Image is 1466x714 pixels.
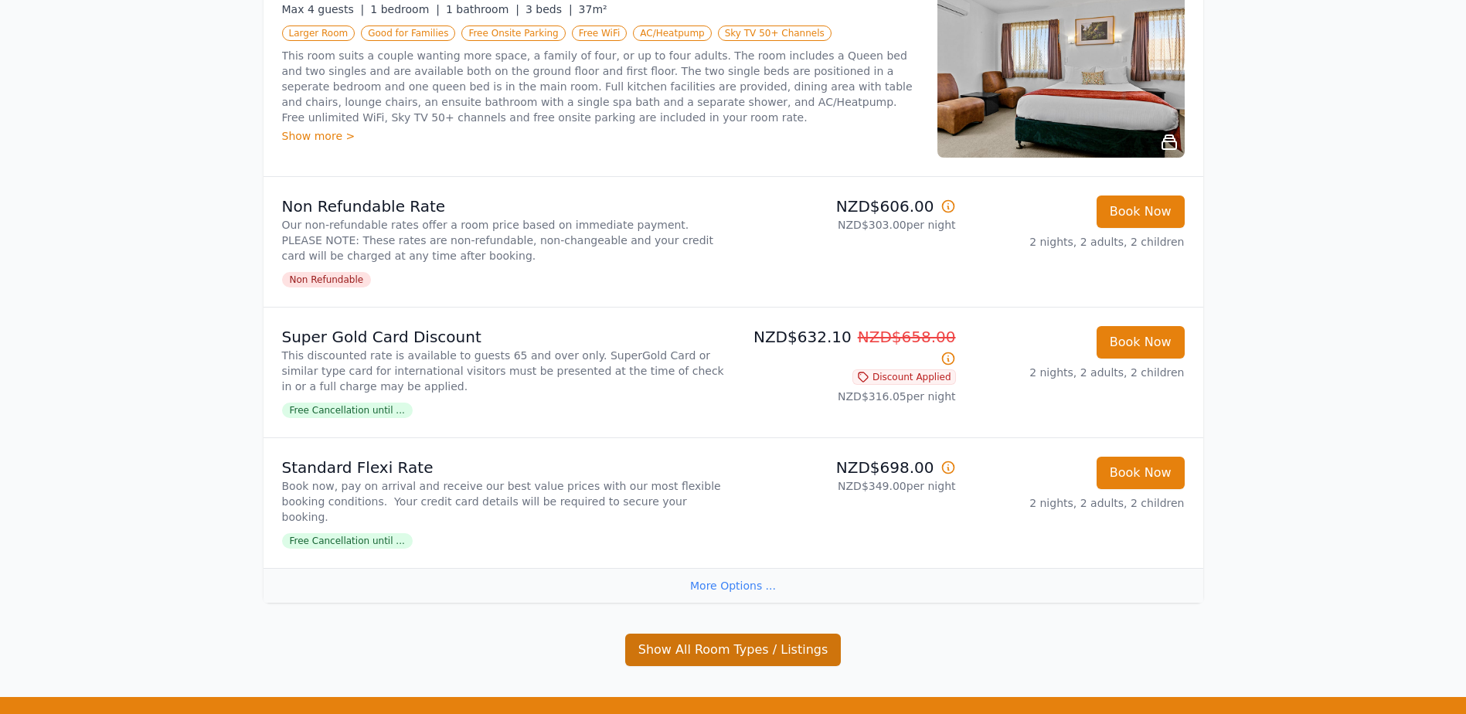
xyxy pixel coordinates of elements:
p: Standard Flexi Rate [282,457,727,478]
p: 2 nights, 2 adults, 2 children [968,234,1185,250]
p: NZD$303.00 per night [740,217,956,233]
p: Non Refundable Rate [282,195,727,217]
p: NZD$698.00 [740,457,956,478]
span: Non Refundable [282,272,372,287]
p: 2 nights, 2 adults, 2 children [968,365,1185,380]
p: This room suits a couple wanting more space, a family of four, or up to four adults. The room inc... [282,48,919,125]
span: Free Cancellation until ... [282,403,413,418]
button: Book Now [1097,457,1185,489]
button: Book Now [1097,195,1185,228]
span: 3 beds | [526,3,573,15]
p: 2 nights, 2 adults, 2 children [968,495,1185,511]
p: NZD$349.00 per night [740,478,956,494]
span: 1 bedroom | [370,3,440,15]
span: Sky TV 50+ Channels [718,25,832,41]
button: Book Now [1097,326,1185,359]
p: Our non-refundable rates offer a room price based on immediate payment. PLEASE NOTE: These rates ... [282,217,727,263]
span: Free WiFi [572,25,628,41]
span: 1 bathroom | [446,3,519,15]
span: Free Cancellation until ... [282,533,413,549]
p: NZD$632.10 [740,326,956,369]
span: Larger Room [282,25,355,41]
span: Discount Applied [852,369,956,385]
span: Max 4 guests | [282,3,365,15]
span: NZD$658.00 [858,328,956,346]
div: More Options ... [264,568,1203,603]
p: Super Gold Card Discount [282,326,727,348]
p: NZD$316.05 per night [740,389,956,404]
span: Free Onsite Parking [461,25,565,41]
div: Show more > [282,128,919,144]
span: AC/Heatpump [633,25,711,41]
span: 37m² [579,3,607,15]
span: Good for Families [361,25,455,41]
p: Book now, pay on arrival and receive our best value prices with our most flexible booking conditi... [282,478,727,525]
p: This discounted rate is available to guests 65 and over only. SuperGold Card or similar type card... [282,348,727,394]
p: NZD$606.00 [740,195,956,217]
button: Show All Room Types / Listings [625,634,842,666]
